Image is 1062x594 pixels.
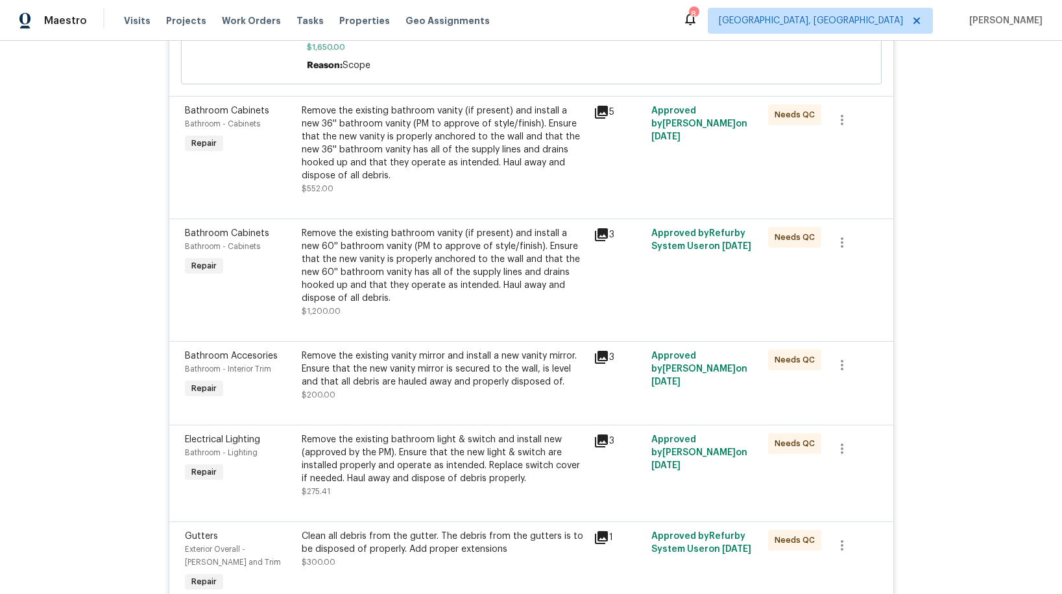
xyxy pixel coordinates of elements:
[775,534,820,547] span: Needs QC
[185,365,271,373] span: Bathroom - Interior Trim
[343,61,370,70] span: Scope
[651,351,747,386] span: Approved by [PERSON_NAME] on
[302,350,586,388] div: Remove the existing vanity mirror and install a new vanity mirror. Ensure that the new vanity mir...
[651,532,751,554] span: Approved by Refurby System User on
[775,437,820,450] span: Needs QC
[186,466,222,479] span: Repair
[302,104,586,182] div: Remove the existing bathroom vanity (if present) and install a new 36'' bathroom vanity (PM to ap...
[185,229,269,238] span: Bathroom Cabinets
[775,231,820,244] span: Needs QC
[186,575,222,588] span: Repair
[185,106,269,115] span: Bathroom Cabinets
[775,108,820,121] span: Needs QC
[302,488,330,495] span: $275.41
[775,353,820,366] span: Needs QC
[307,41,755,54] span: $1,650.00
[302,185,333,193] span: $552.00
[651,132,681,141] span: [DATE]
[307,61,343,70] span: Reason:
[185,435,260,444] span: Electrical Lighting
[186,382,222,395] span: Repair
[722,242,751,251] span: [DATE]
[185,545,281,566] span: Exterior Overall - [PERSON_NAME] and Trim
[302,558,335,566] span: $300.00
[185,351,278,361] span: Bathroom Accesories
[166,14,206,27] span: Projects
[405,14,490,27] span: Geo Assignments
[594,350,644,365] div: 3
[651,229,751,251] span: Approved by Refurby System User on
[722,545,751,554] span: [DATE]
[186,259,222,272] span: Repair
[124,14,151,27] span: Visits
[651,106,747,141] span: Approved by [PERSON_NAME] on
[302,307,341,315] span: $1,200.00
[302,227,586,305] div: Remove the existing bathroom vanity (if present) and install a new 60'' bathroom vanity (PM to ap...
[302,391,335,399] span: $200.00
[651,435,747,470] span: Approved by [PERSON_NAME] on
[651,377,681,386] span: [DATE]
[185,243,260,250] span: Bathroom - Cabinets
[651,461,681,470] span: [DATE]
[296,16,324,25] span: Tasks
[302,530,586,556] div: Clean all debris from the gutter. The debris from the gutters is to be disposed of properly. Add ...
[594,530,644,545] div: 1
[185,120,260,128] span: Bathroom - Cabinets
[302,433,586,485] div: Remove the existing bathroom light & switch and install new (approved by the PM). Ensure that the...
[964,14,1043,27] span: [PERSON_NAME]
[339,14,390,27] span: Properties
[186,137,222,150] span: Repair
[689,8,698,21] div: 8
[44,14,87,27] span: Maestro
[185,449,258,457] span: Bathroom - Lighting
[594,227,644,243] div: 3
[594,433,644,449] div: 3
[719,14,903,27] span: [GEOGRAPHIC_DATA], [GEOGRAPHIC_DATA]
[222,14,281,27] span: Work Orders
[185,532,218,541] span: Gutters
[594,104,644,120] div: 5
